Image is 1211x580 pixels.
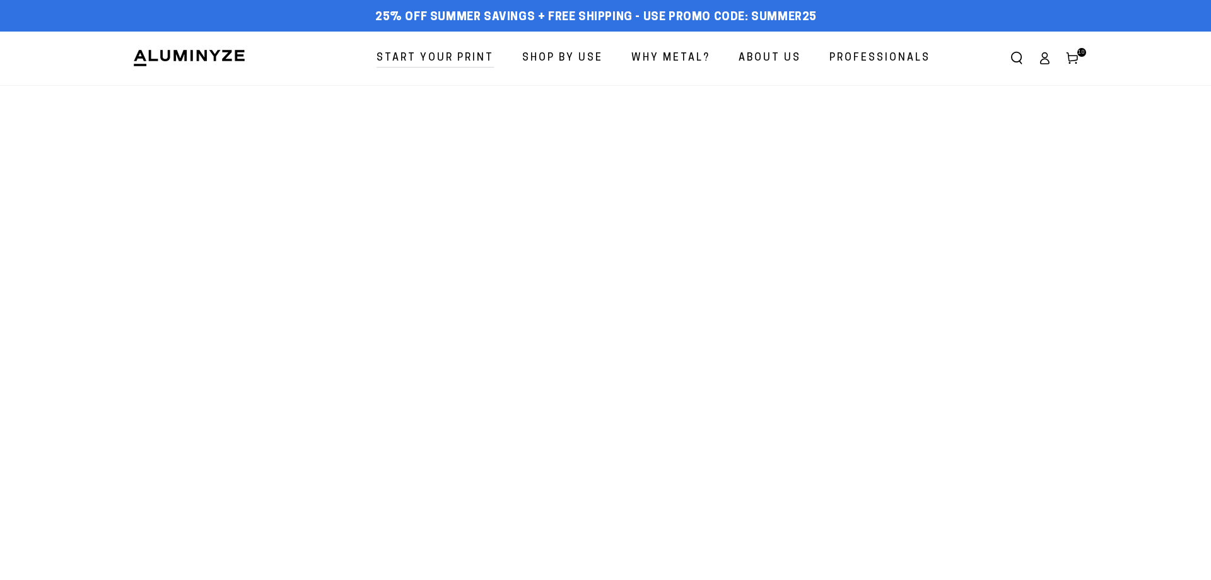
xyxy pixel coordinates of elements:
[513,42,612,75] a: Shop By Use
[820,42,940,75] a: Professionals
[729,42,810,75] a: About Us
[522,49,603,68] span: Shop By Use
[367,42,503,75] a: Start Your Print
[829,49,930,68] span: Professionals
[631,49,710,68] span: Why Metal?
[622,42,720,75] a: Why Metal?
[1003,44,1031,72] summary: Search our site
[739,49,801,68] span: About Us
[1078,48,1085,57] span: 10
[132,49,246,68] img: Aluminyze
[375,11,817,25] span: 25% off Summer Savings + Free Shipping - Use Promo Code: SUMMER25
[377,49,494,68] span: Start Your Print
